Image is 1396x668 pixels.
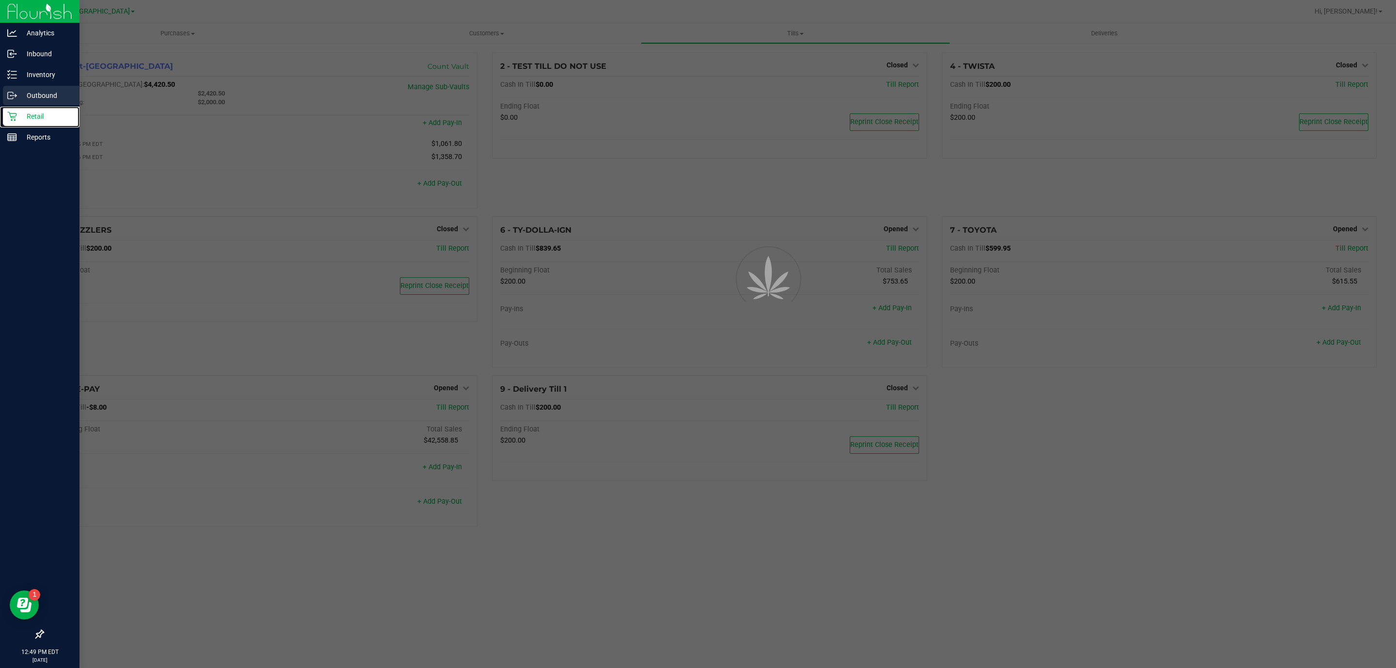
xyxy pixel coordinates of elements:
p: Reports [17,131,75,143]
p: Outbound [17,90,75,101]
inline-svg: Analytics [7,28,17,38]
p: Retail [17,111,75,122]
inline-svg: Reports [7,132,17,142]
p: Analytics [17,27,75,39]
inline-svg: Inventory [7,70,17,80]
inline-svg: Retail [7,111,17,121]
p: Inventory [17,69,75,80]
inline-svg: Inbound [7,49,17,59]
p: Inbound [17,48,75,60]
iframe: Resource center unread badge [29,589,40,601]
p: [DATE] [4,656,75,664]
inline-svg: Outbound [7,91,17,100]
p: 12:49 PM EDT [4,648,75,656]
iframe: Resource center [10,590,39,620]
